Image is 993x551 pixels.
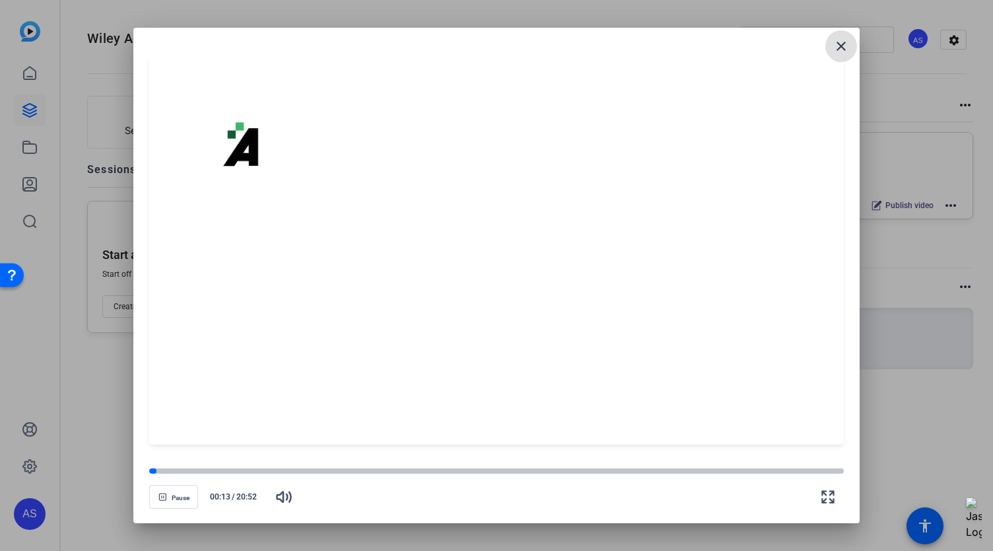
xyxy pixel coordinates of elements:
button: Mute [268,481,300,513]
span: 00:13 [203,491,230,503]
span: Pause [172,494,189,502]
button: Fullscreen [812,481,844,513]
span: 20:52 [236,491,263,503]
button: Pause [149,485,198,509]
mat-icon: close [833,38,849,54]
div: / [203,491,263,503]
